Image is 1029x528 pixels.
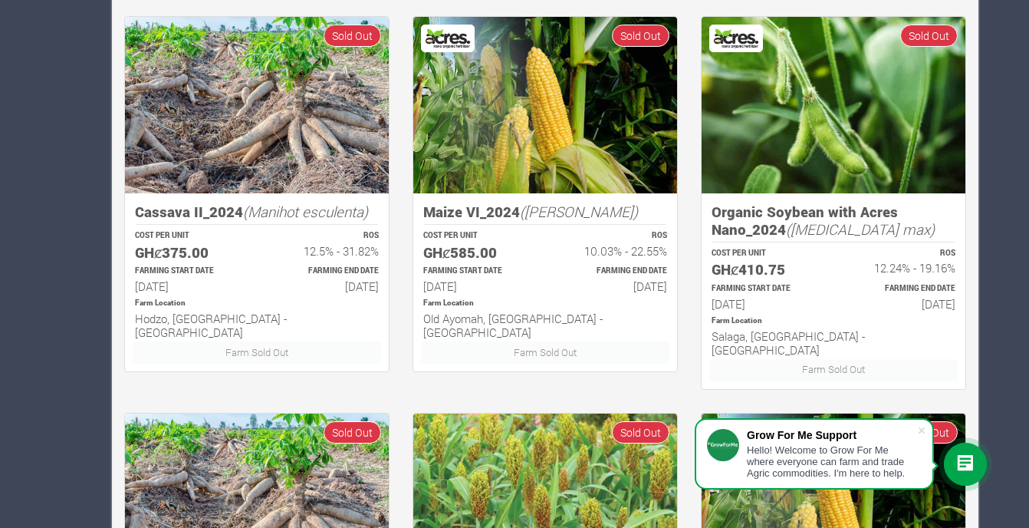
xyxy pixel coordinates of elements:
h5: Cassava II_2024 [135,203,379,221]
h6: [DATE] [135,279,243,293]
p: COST PER UNIT [712,248,820,259]
h5: Organic Soybean with Acres Nano_2024 [712,203,955,238]
p: COST PER UNIT [135,230,243,242]
h6: [DATE] [559,279,667,293]
img: growforme image [702,17,965,194]
p: Estimated Farming Start Date [423,266,531,277]
h6: [DATE] [847,297,955,311]
i: ([PERSON_NAME]) [520,202,638,221]
p: Estimated Farming Start Date [135,266,243,277]
p: Location of Farm [423,298,667,309]
img: Acres Nano [423,27,472,50]
span: Sold Out [612,25,669,47]
h5: Maize VI_2024 [423,203,667,221]
h6: Hodzo, [GEOGRAPHIC_DATA] - [GEOGRAPHIC_DATA] [135,312,379,339]
span: Sold Out [612,421,669,444]
h5: GHȼ410.75 [712,261,820,279]
span: Sold Out [324,25,381,47]
h6: 10.03% - 22.55% [559,244,667,258]
h5: GHȼ585.00 [423,244,531,262]
p: ROS [271,230,379,242]
p: Estimated Farming End Date [559,266,667,277]
p: COST PER UNIT [423,230,531,242]
h6: 12.24% - 19.16% [847,261,955,275]
p: Location of Farm [135,298,379,309]
h5: GHȼ375.00 [135,244,243,262]
h6: [DATE] [712,297,820,311]
div: Grow For Me Support [747,429,917,441]
h6: Salaga, [GEOGRAPHIC_DATA] - [GEOGRAPHIC_DATA] [712,329,955,357]
p: ROS [847,248,955,259]
p: Estimated Farming End Date [847,283,955,295]
img: Acres Nano [712,27,761,50]
h6: Old Ayomah, [GEOGRAPHIC_DATA] - [GEOGRAPHIC_DATA] [423,312,667,339]
i: ([MEDICAL_DATA] max) [786,219,935,239]
p: Location of Farm [712,315,955,327]
h6: [DATE] [271,279,379,293]
i: (Manihot esculenta) [243,202,368,221]
span: Sold Out [900,25,958,47]
h6: [DATE] [423,279,531,293]
img: growforme image [125,17,389,194]
div: Hello! Welcome to Grow For Me where everyone can farm and trade Agric commodities. I'm here to help. [747,444,917,479]
img: growforme image [413,17,677,194]
p: Estimated Farming Start Date [712,283,820,295]
p: Estimated Farming End Date [271,266,379,277]
span: Sold Out [324,421,381,444]
h6: 12.5% - 31.82% [271,244,379,258]
p: ROS [559,230,667,242]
